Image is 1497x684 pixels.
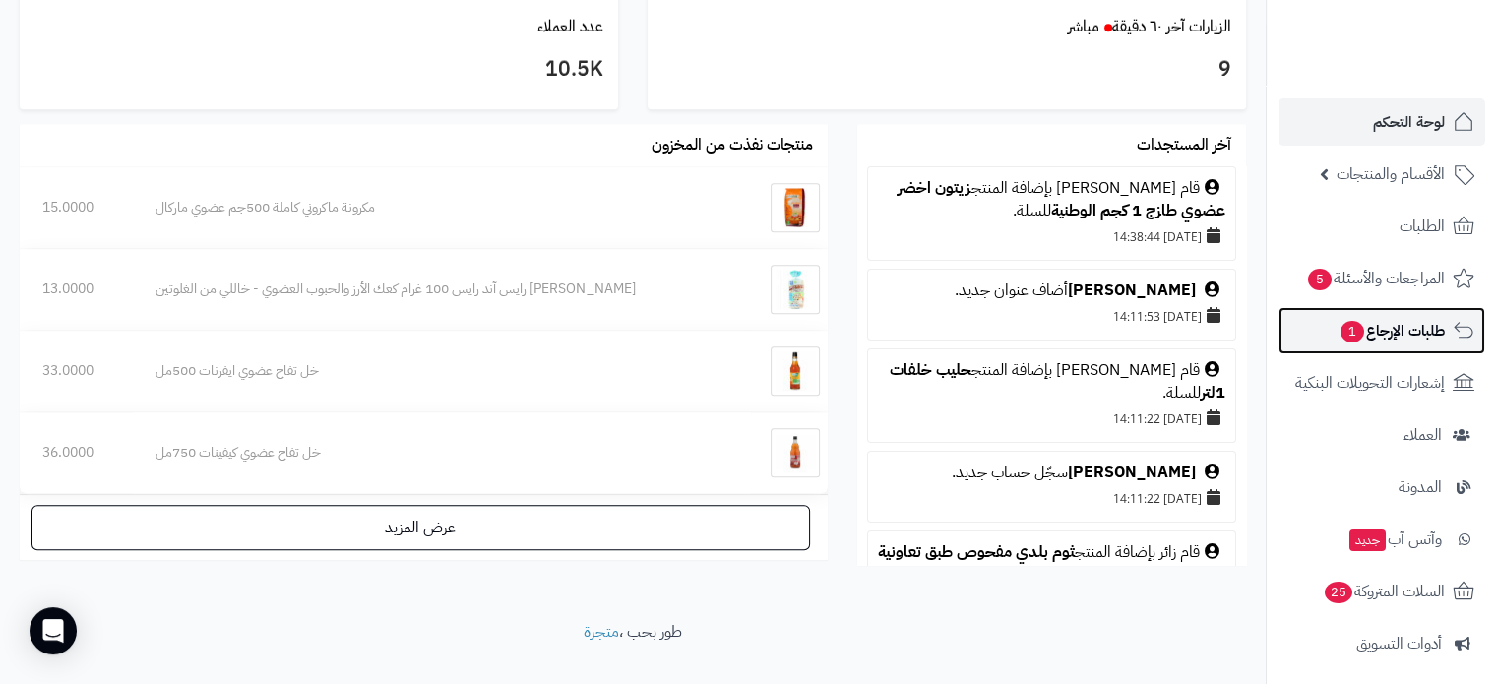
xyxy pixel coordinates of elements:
a: الزيارات آخر ٦٠ دقيقةمباشر [1068,15,1231,38]
span: الأقسام والمنتجات [1337,160,1445,188]
a: السلات المتروكة25 [1279,568,1485,615]
div: خل تفاح عضوي كيفينات 750مل [156,443,728,463]
span: 25 [1325,582,1352,603]
a: الطلبات [1279,203,1485,250]
a: [PERSON_NAME] [1068,279,1196,302]
a: متجرة [584,620,619,644]
a: لوحة التحكم [1279,98,1485,146]
a: عدد العملاء [537,15,603,38]
small: مباشر [1068,15,1099,38]
div: [DATE] 14:11:22 [878,484,1225,512]
h3: 10.5K [34,53,603,87]
span: الطلبات [1400,213,1445,240]
div: قام [PERSON_NAME] بإضافة المنتج للسلة. [878,359,1225,404]
h3: آخر المستجدات [1137,137,1231,155]
a: وآتس آبجديد [1279,516,1485,563]
div: 13.0000 [42,280,110,299]
a: إشعارات التحويلات البنكية [1279,359,1485,406]
span: لوحة التحكم [1373,108,1445,136]
a: المدونة [1279,464,1485,511]
a: زيتون اخضر عضوي طازج 1 كجم الوطنية [898,176,1225,222]
a: حليب خلفات 1لتر [890,358,1225,404]
span: أدوات التسويق [1356,630,1442,657]
img: خل تفاح عضوي ايفرنات 500مل [771,346,820,396]
a: العملاء [1279,411,1485,459]
div: [DATE] 14:38:44 [878,222,1225,250]
h3: 9 [662,53,1231,87]
img: logo-2.png [1363,15,1478,56]
h3: منتجات نفذت من المخزون [652,137,813,155]
span: المراجعات والأسئلة [1306,265,1445,292]
img: خل تفاح عضوي كيفينات 750مل [771,428,820,477]
div: [PERSON_NAME] رايس آند رايس 100 غرام كعك الأرز والحبوب العضوي - خاللي من الغلوتين [156,280,728,299]
span: العملاء [1403,421,1442,449]
div: 33.0000 [42,361,110,381]
div: قام [PERSON_NAME] بإضافة المنتج للسلة. [878,177,1225,222]
img: بروبايوس رايس آند رايس 100 غرام كعك الأرز والحبوب العضوي - خاللي من الغلوتين [771,265,820,314]
div: أضاف عنوان جديد. [878,280,1225,302]
a: [PERSON_NAME] [1068,461,1196,484]
div: سجّل حساب جديد. [878,462,1225,484]
div: مكرونة ماكروني كاملة 500جم عضوي ماركال [156,198,728,218]
div: 36.0000 [42,443,110,463]
div: [DATE] 14:11:22 [878,404,1225,432]
span: جديد [1349,529,1386,551]
span: 1 [1341,321,1364,342]
span: 5 [1308,269,1332,290]
div: قام زائر بإضافة المنتج للسلة. [878,541,1225,587]
div: Open Intercom Messenger [30,607,77,654]
div: 15.0000 [42,198,110,218]
div: خل تفاح عضوي ايفرنات 500مل [156,361,728,381]
span: السلات المتروكة [1323,578,1445,605]
a: المراجعات والأسئلة5 [1279,255,1485,302]
span: طلبات الإرجاع [1339,317,1445,344]
span: إشعارات التحويلات البنكية [1295,369,1445,397]
a: أدوات التسويق [1279,620,1485,667]
a: ثوم بلدي مفحوص طبق تعاونية البطين [878,540,1225,587]
a: طلبات الإرجاع1 [1279,307,1485,354]
span: وآتس آب [1347,526,1442,553]
img: مكرونة ماكروني كاملة 500جم عضوي ماركال [771,183,820,232]
a: عرض المزيد [31,505,810,550]
span: المدونة [1399,473,1442,501]
div: [DATE] 14:11:53 [878,302,1225,330]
